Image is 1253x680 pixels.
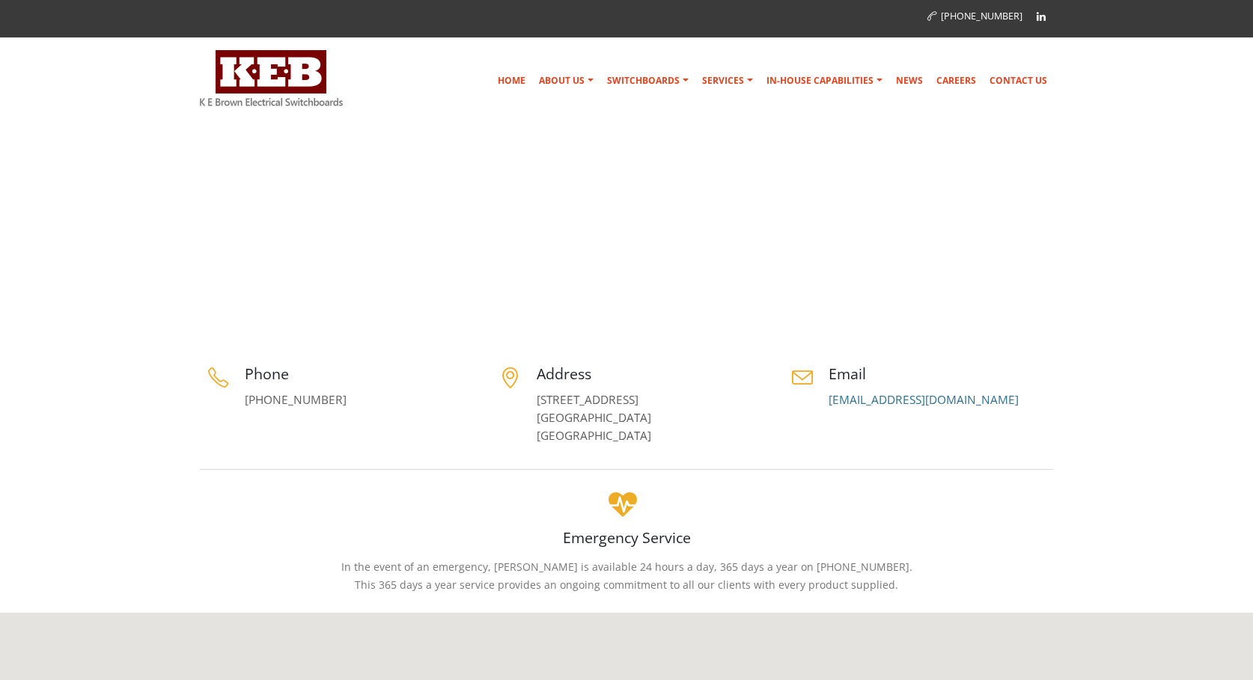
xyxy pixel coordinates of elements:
[890,66,929,96] a: News
[696,66,759,96] a: Services
[200,50,343,106] img: K E Brown Electrical Switchboards
[200,527,1053,548] h4: Emergency Service
[245,392,347,408] a: [PHONE_NUMBER]
[760,66,888,96] a: In-house Capabilities
[601,66,695,96] a: Switchboards
[927,10,1022,22] a: [PHONE_NUMBER]
[953,264,980,276] a: Home
[829,392,1019,408] a: [EMAIL_ADDRESS][DOMAIN_NAME]
[200,558,1053,594] p: In the event of an emergency, [PERSON_NAME] is available 24 hours a day, 365 days a year on [PHON...
[245,364,469,384] h4: Phone
[829,364,1053,384] h4: Email
[200,252,311,295] h1: Contact Us
[984,66,1053,96] a: Contact Us
[983,261,1049,280] li: Contact Us
[930,66,982,96] a: Careers
[537,364,761,384] h4: Address
[492,66,531,96] a: Home
[1030,5,1052,28] a: Linkedin
[533,66,600,96] a: About Us
[537,392,651,444] a: [STREET_ADDRESS][GEOGRAPHIC_DATA][GEOGRAPHIC_DATA]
